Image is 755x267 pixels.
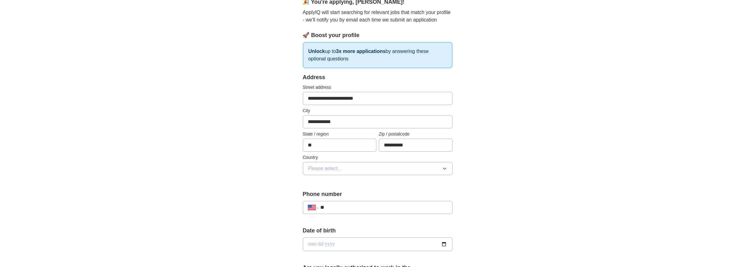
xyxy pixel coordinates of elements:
div: Address [303,73,453,82]
label: Phone number [303,190,453,198]
strong: Unlock [308,49,325,54]
p: up to by answering these optional questions [303,42,453,68]
button: Please select... [303,162,453,175]
p: ApplyIQ will start searching for relevant jobs that match your profile - we'll notify you by emai... [303,9,453,24]
label: Country [303,154,453,161]
span: Please select... [308,165,342,172]
label: Zip / postalcode [379,131,453,137]
label: State / region [303,131,376,137]
label: Street address [303,84,453,91]
div: 🚀 Boost your profile [303,31,453,40]
label: Date of birth [303,226,453,235]
strong: 3x more applications [336,49,385,54]
label: City [303,107,453,114]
